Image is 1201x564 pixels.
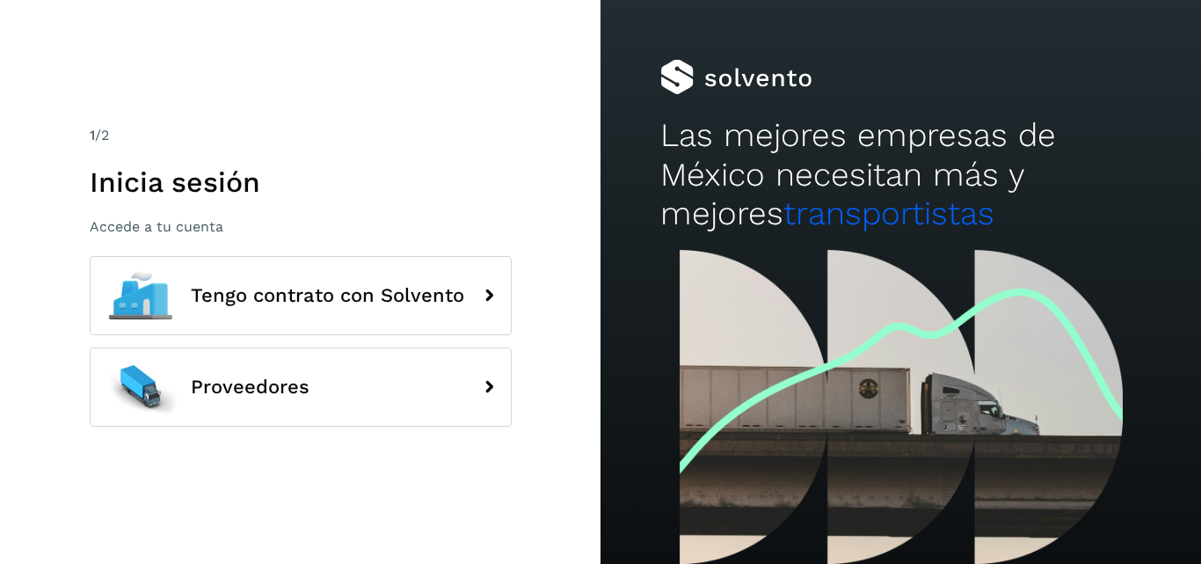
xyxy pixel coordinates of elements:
[90,125,512,146] div: /2
[90,256,512,335] button: Tengo contrato con Solvento
[191,377,309,398] span: Proveedores
[191,285,464,306] span: Tengo contrato con Solvento
[783,194,994,232] span: transportistas
[90,127,95,143] span: 1
[660,116,1140,233] h2: Las mejores empresas de México necesitan más y mejores
[90,165,512,199] h1: Inicia sesión
[90,348,512,427] button: Proveedores
[90,218,512,235] p: Accede a tu cuenta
